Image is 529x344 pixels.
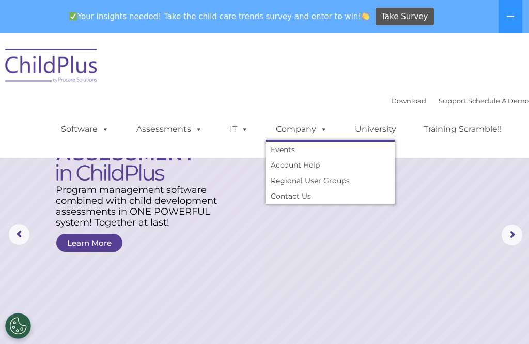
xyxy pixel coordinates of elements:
a: Contact Us [266,188,395,204]
a: Training Scramble!! [413,119,512,140]
a: Support [439,97,466,105]
a: Take Survey [376,8,434,26]
a: Schedule A Demo [468,97,529,105]
a: Account Help [266,157,395,173]
img: 👏 [362,12,369,20]
button: Cookies Settings [5,313,31,339]
a: Assessments [126,119,213,140]
rs-layer: Program management software combined with child development assessments in ONE POWERFUL system! T... [56,185,225,228]
a: IT [220,119,259,140]
a: Software [51,119,119,140]
font: | [391,97,529,105]
img: ✅ [69,12,77,20]
span: Take Survey [381,8,428,26]
span: Your insights needed! Take the child care trends survey and enter to win! [65,7,374,27]
a: Events [266,142,395,157]
a: Regional User Groups [266,173,395,188]
a: Download [391,97,426,105]
a: Learn More [56,234,122,252]
a: Company [266,119,338,140]
a: University [345,119,407,140]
